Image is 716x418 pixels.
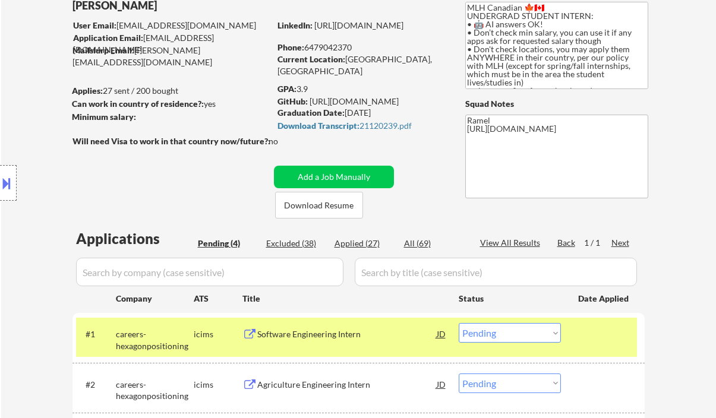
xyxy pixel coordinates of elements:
button: Add a Job Manually [274,166,394,188]
div: [EMAIL_ADDRESS][DOMAIN_NAME] [73,20,270,31]
div: #1 [86,328,106,340]
div: 21120239.pdf [277,122,443,130]
div: JD [436,373,447,395]
a: Download Transcript:21120239.pdf [277,121,443,133]
div: [DATE] [277,107,446,119]
div: Pending (4) [198,237,257,249]
div: Status [459,287,561,309]
div: [EMAIL_ADDRESS][DOMAIN_NAME] [73,32,270,55]
strong: GPA: [277,84,297,94]
div: All (69) [404,237,463,249]
div: Date Applied [578,293,630,305]
div: ATS [194,293,242,305]
a: [URL][DOMAIN_NAME] [314,20,403,30]
input: Search by title (case sensitive) [355,258,637,286]
strong: GitHub: [277,96,308,106]
div: icims [194,328,242,340]
button: Download Resume [275,192,363,218]
strong: Graduation Date: [277,107,345,118]
a: [URL][DOMAIN_NAME] [310,96,399,106]
div: Agriculture Engineering Intern [257,379,437,391]
div: Next [611,237,630,249]
div: [PERSON_NAME][EMAIL_ADDRESS][DOMAIN_NAME] [72,45,270,68]
div: careers-hexagonpositioning [116,379,194,402]
div: Back [557,237,576,249]
div: 1 / 1 [584,237,611,249]
strong: Current Location: [277,54,345,64]
div: [GEOGRAPHIC_DATA], [GEOGRAPHIC_DATA] [277,53,446,77]
div: no [269,135,302,147]
div: Excluded (38) [266,237,326,249]
div: Title [242,293,447,305]
div: Company [116,293,194,305]
div: Applied (27) [335,237,394,249]
div: 3.9 [277,83,447,95]
strong: LinkedIn: [277,20,313,30]
div: careers-hexagonpositioning [116,328,194,351]
strong: Application Email: [73,33,143,43]
div: JD [436,323,447,344]
div: View All Results [480,237,544,249]
div: 6479042370 [277,42,446,53]
div: Squad Notes [465,98,648,110]
strong: Mailslurp Email: [72,45,134,55]
div: icims [194,379,242,391]
strong: Phone: [277,42,304,52]
div: #2 [86,379,106,391]
strong: User Email: [73,20,116,30]
strong: Download Transcript: [277,121,359,131]
div: Software Engineering Intern [257,328,437,340]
